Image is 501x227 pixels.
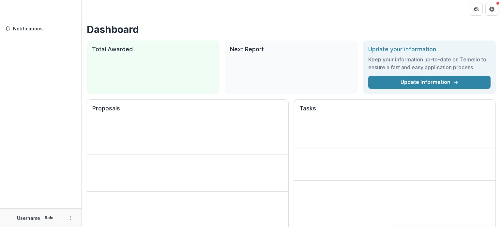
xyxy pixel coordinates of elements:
[92,105,283,117] h2: Proposals
[470,3,483,16] button: Partners
[3,24,79,34] button: Notifications
[368,76,491,89] a: Update Information
[17,215,40,221] p: Username
[485,3,498,16] button: Get Help
[299,105,490,117] h2: Tasks
[230,46,352,53] h2: Next Report
[67,214,75,222] button: More
[43,215,55,221] p: Role
[368,56,491,71] h3: Keep your information up-to-date on Temelio to ensure a fast and easy application process.
[87,24,496,35] h1: Dashboard
[92,46,214,53] h2: Total Awarded
[368,46,491,53] h2: Update your information
[13,26,76,32] span: Notifications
